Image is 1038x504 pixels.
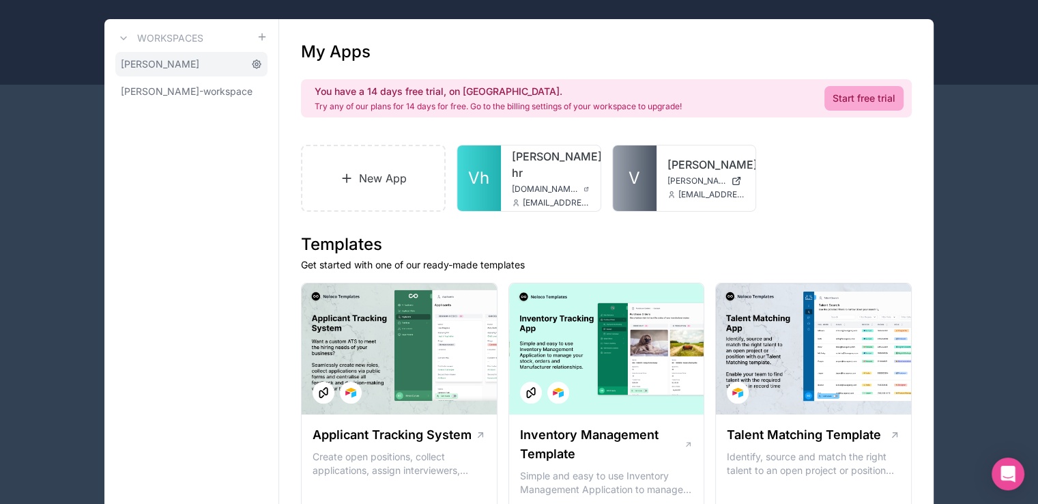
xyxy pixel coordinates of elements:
a: [PERSON_NAME] [115,52,268,76]
a: Start free trial [824,86,904,111]
a: [PERSON_NAME]-hr [512,148,590,181]
h3: Workspaces [137,31,203,45]
h1: Inventory Management Template [520,425,684,464]
a: [PERSON_NAME]-workspace [115,79,268,104]
a: Vh [457,145,501,211]
a: [DOMAIN_NAME][PERSON_NAME] [512,184,590,195]
span: V [629,167,640,189]
a: V [613,145,657,211]
p: Simple and easy to use Inventory Management Application to manage your stock, orders and Manufact... [520,469,693,496]
span: [PERSON_NAME]-workspace [121,85,253,98]
h2: You have a 14 days free trial, on [GEOGRAPHIC_DATA]. [315,85,682,98]
p: Get started with one of our ready-made templates [301,258,912,272]
img: Airtable Logo [553,387,564,398]
h1: Talent Matching Template [727,425,881,445]
img: Airtable Logo [732,387,743,398]
h1: Templates [301,234,912,255]
p: Identify, source and match the right talent to an open project or position with our Talent Matchi... [727,450,900,477]
p: Try any of our plans for 14 days for free. Go to the billing settings of your workspace to upgrade! [315,101,682,112]
span: Vh [468,167,489,189]
span: [DOMAIN_NAME][PERSON_NAME] [512,184,579,195]
a: Workspaces [115,30,203,46]
img: Airtable Logo [345,387,356,398]
a: New App [301,145,446,212]
span: [PERSON_NAME] [121,57,199,71]
span: [PERSON_NAME][DOMAIN_NAME] [667,176,726,186]
span: [EMAIL_ADDRESS][PERSON_NAME][DOMAIN_NAME] [678,189,745,200]
a: [PERSON_NAME] [667,156,745,173]
span: [EMAIL_ADDRESS][PERSON_NAME][DOMAIN_NAME] [523,197,590,208]
div: Open Intercom Messenger [992,458,1024,490]
h1: My Apps [301,41,371,63]
p: Create open positions, collect applications, assign interviewers, centralise candidate feedback a... [313,450,486,477]
a: [PERSON_NAME][DOMAIN_NAME] [667,176,745,186]
h1: Applicant Tracking System [313,425,472,445]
